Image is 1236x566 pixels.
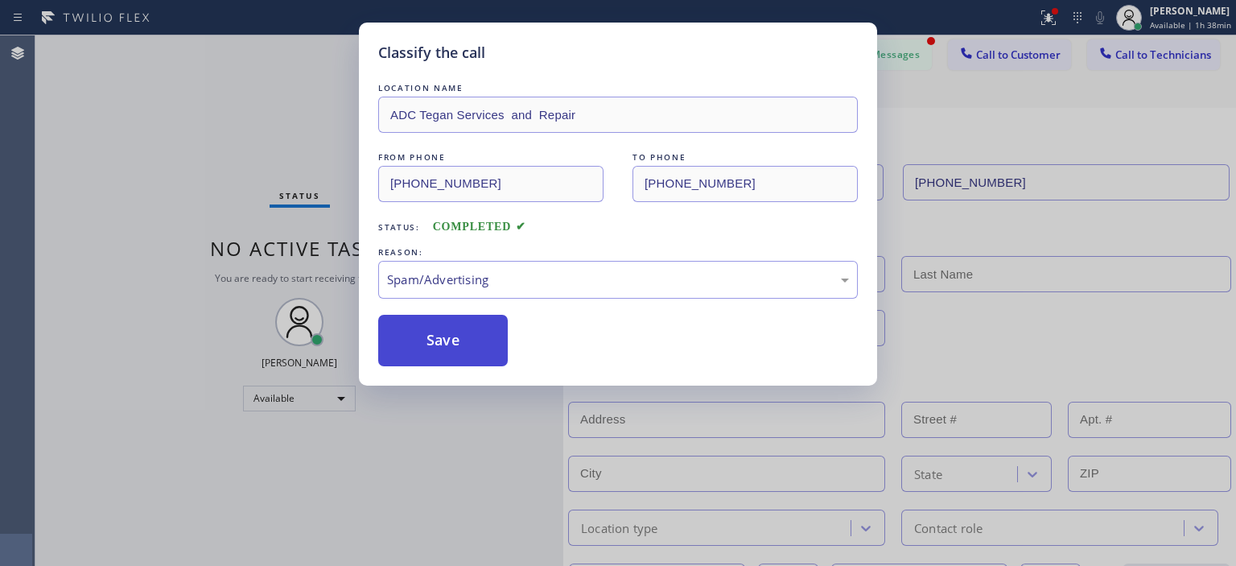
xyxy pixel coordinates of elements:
input: To phone [632,166,858,202]
div: TO PHONE [632,149,858,166]
div: REASON: [378,244,858,261]
span: COMPLETED [433,221,526,233]
div: Spam/Advertising [387,271,849,289]
h5: Classify the call [378,42,485,64]
span: Status: [378,221,420,233]
div: FROM PHONE [378,149,604,166]
div: LOCATION NAME [378,80,858,97]
button: Save [378,315,508,366]
input: From phone [378,166,604,202]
